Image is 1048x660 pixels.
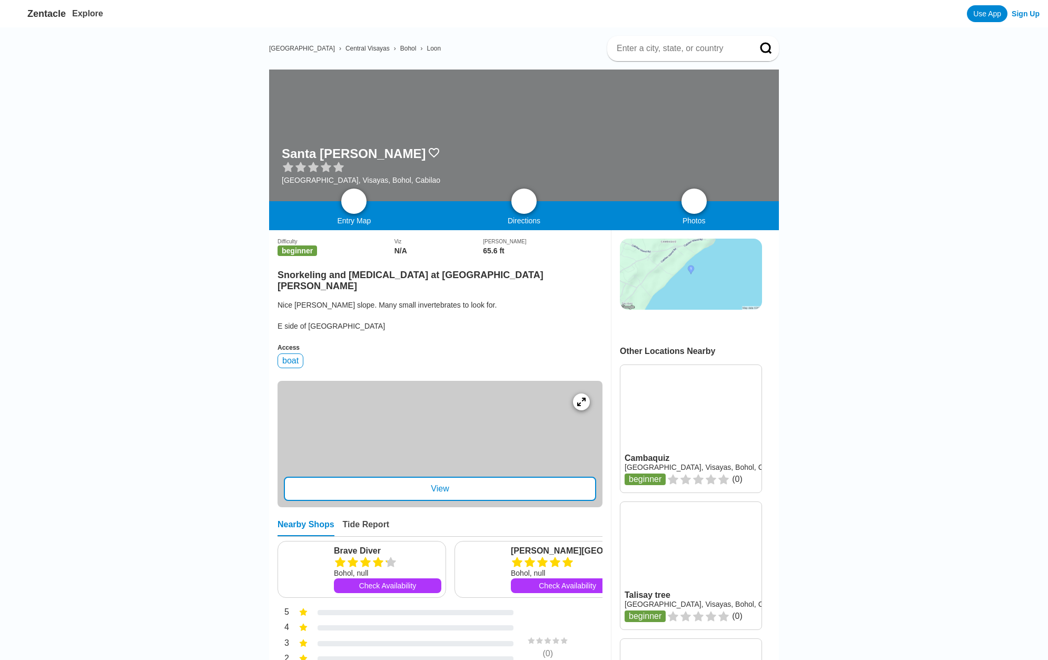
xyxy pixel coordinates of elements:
[269,216,439,225] div: Entry Map
[278,520,334,536] div: Nearby Shops
[278,606,289,620] div: 5
[483,239,602,244] div: [PERSON_NAME]
[278,344,602,351] div: Access
[343,520,390,536] div: Tide Report
[511,578,624,593] a: Check Availability
[400,45,417,52] a: Bohol
[278,245,317,256] span: beginner
[688,195,700,208] img: photos
[459,546,507,593] img: La Pang Resort
[518,195,530,208] img: directions
[427,45,441,52] a: Loon
[278,239,394,244] div: Difficulty
[616,43,745,54] input: Enter a city, state, or country
[282,146,426,161] h1: Santa [PERSON_NAME]
[278,637,289,651] div: 3
[278,353,303,368] div: boat
[72,9,103,18] a: Explore
[348,195,360,208] img: map
[341,189,367,214] a: map
[420,45,422,52] span: ›
[345,45,390,52] a: Central Visayas
[511,568,624,578] div: Bohol, null
[269,45,335,52] a: [GEOGRAPHIC_DATA]
[334,546,441,556] a: Brave Diver
[609,216,779,225] div: Photos
[339,45,341,52] span: ›
[282,176,440,184] div: [GEOGRAPHIC_DATA], Visayas, Bohol, Cabilao
[8,5,66,22] a: Zentacle logoZentacle
[284,477,596,501] div: View
[8,5,25,22] img: Zentacle logo
[511,546,624,556] a: [PERSON_NAME][GEOGRAPHIC_DATA]
[278,300,602,331] div: Nice [PERSON_NAME] slope. Many small invertebrates to look for. E side of [GEOGRAPHIC_DATA]
[27,8,66,19] span: Zentacle
[620,239,762,310] img: staticmap
[394,45,396,52] span: ›
[508,649,587,658] div: ( 0 )
[483,247,602,255] div: 65.6 ft
[620,347,779,356] div: Other Locations Nearby
[278,381,602,507] a: entry mapView
[967,5,1007,22] a: Use App
[278,263,602,292] h2: Snorkeling and [MEDICAL_DATA] at [GEOGRAPHIC_DATA][PERSON_NAME]
[1012,9,1040,18] a: Sign Up
[278,622,289,635] div: 4
[439,216,609,225] div: Directions
[282,546,330,593] img: Brave Diver
[334,568,441,578] div: Bohol, null
[334,578,441,593] a: Check Availability
[394,247,483,255] div: N/A
[681,189,707,214] a: photos
[394,239,483,244] div: Viz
